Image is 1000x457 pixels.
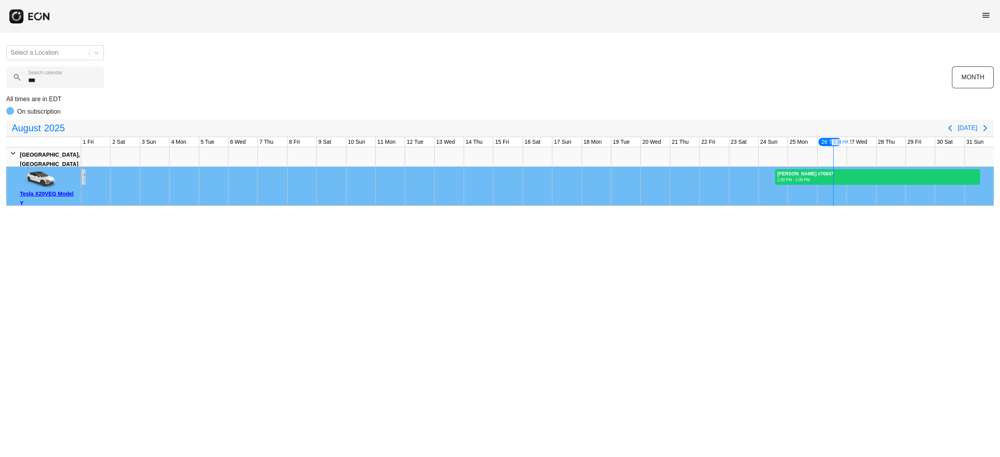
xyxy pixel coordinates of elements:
[140,137,158,147] div: 3 Sun
[258,137,275,147] div: 7 Thu
[10,120,43,136] span: August
[376,137,397,147] div: 11 Mon
[942,120,958,136] button: Previous page
[952,66,994,88] button: MONTH
[20,170,59,189] img: car
[700,137,717,147] div: 22 Fri
[464,137,484,147] div: 14 Thu
[6,95,994,104] p: All times are in EDT
[435,137,457,147] div: 13 Wed
[287,137,302,147] div: 8 Fri
[199,137,216,147] div: 5 Tue
[523,137,542,147] div: 16 Sat
[977,120,993,136] button: Next page
[20,189,78,208] div: Tesla X20VEG Model Y
[981,11,991,20] span: menu
[317,137,333,147] div: 9 Sat
[405,137,425,147] div: 12 Tue
[611,137,631,147] div: 19 Tue
[346,137,367,147] div: 10 Sun
[641,137,662,147] div: 20 Wed
[777,171,834,177] div: [PERSON_NAME] #70847
[552,137,573,147] div: 17 Sun
[170,137,188,147] div: 4 Mon
[229,137,247,147] div: 6 Wed
[7,120,70,136] button: August2025
[84,171,85,177] div: Admin Block #66312
[28,70,62,76] label: Search calendar
[759,137,779,147] div: 24 Sun
[965,137,985,147] div: 31 Sun
[788,137,809,147] div: 25 Mon
[493,137,511,147] div: 15 Fri
[20,150,80,169] div: [GEOGRAPHIC_DATA], [GEOGRAPHIC_DATA]
[958,121,977,135] button: [DATE]
[84,177,85,183] div: 3:30 AM - 2:45 AM
[777,177,834,183] div: 1:00 PM - 1:00 PM
[111,137,127,147] div: 2 Sat
[775,167,981,185] div: Rented for 7 days by shyi oneal Current status is rental
[818,137,842,147] div: 26 Tue
[43,120,66,136] span: 2025
[729,137,748,147] div: 23 Sat
[81,167,86,185] div: Rented for 5 days by Admin Block Current status is rental
[935,137,954,147] div: 30 Sat
[582,137,604,147] div: 18 Mon
[877,137,896,147] div: 28 Thu
[670,137,690,147] div: 21 Thu
[906,137,923,147] div: 29 Fri
[847,137,869,147] div: 27 Wed
[17,107,61,116] p: On subscription
[81,137,95,147] div: 1 Fri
